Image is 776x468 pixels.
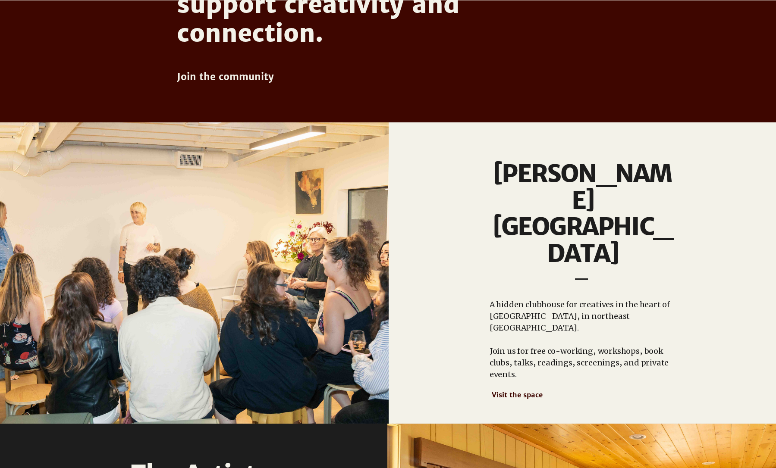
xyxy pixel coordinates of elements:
[177,71,274,83] span: Join the community
[490,300,670,333] span: A hidden clubhouse for creatives in the heart of [GEOGRAPHIC_DATA], in northeast [GEOGRAPHIC_DATA].
[490,386,569,404] a: Visit the space
[493,159,672,268] span: [PERSON_NAME] [GEOGRAPHIC_DATA]
[177,68,290,86] a: Join the community
[492,390,543,399] span: Visit the space
[490,346,669,379] span: Join us for free co-working, workshops, book clubs, talks, readings, screenings, and private events.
